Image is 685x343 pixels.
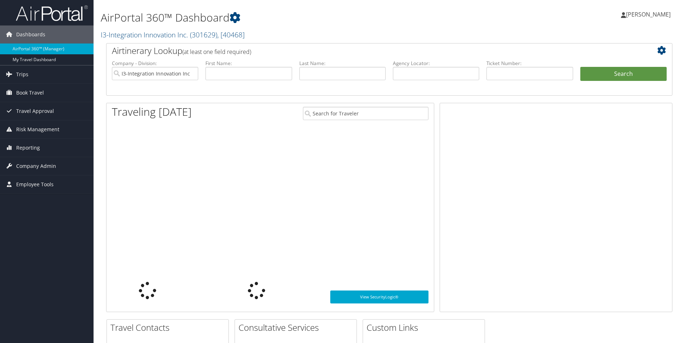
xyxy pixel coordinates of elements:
[182,48,251,56] span: (at least one field required)
[16,26,45,44] span: Dashboards
[16,102,54,120] span: Travel Approval
[16,5,88,22] img: airportal-logo.png
[367,321,485,334] h2: Custom Links
[112,60,198,67] label: Company - Division:
[580,67,667,81] button: Search
[16,175,54,193] span: Employee Tools
[112,104,192,119] h1: Traveling [DATE]
[626,10,671,18] span: [PERSON_NAME]
[299,60,386,67] label: Last Name:
[393,60,479,67] label: Agency Locator:
[621,4,678,25] a: [PERSON_NAME]
[16,84,44,102] span: Book Travel
[110,321,228,334] h2: Travel Contacts
[205,60,292,67] label: First Name:
[16,65,28,83] span: Trips
[486,60,573,67] label: Ticket Number:
[330,291,428,303] a: View SecurityLogic®
[112,45,620,57] h2: Airtinerary Lookup
[101,30,245,40] a: I3-Integration Innovation Inc.
[239,321,357,334] h2: Consultative Services
[217,30,245,40] span: , [ 40468 ]
[303,107,428,120] input: Search for Traveler
[16,157,56,175] span: Company Admin
[16,120,59,138] span: Risk Management
[16,139,40,157] span: Reporting
[101,10,485,25] h1: AirPortal 360™ Dashboard
[190,30,217,40] span: ( 301629 )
